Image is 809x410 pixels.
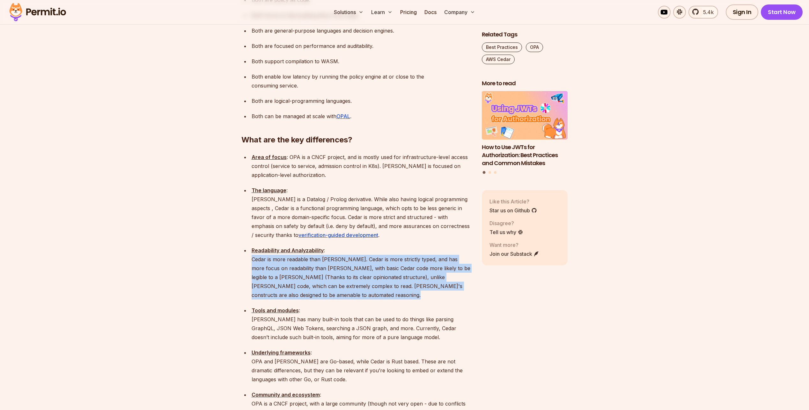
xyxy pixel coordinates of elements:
p: Both enable low latency by running the policy engine at or close to the consuming service. [252,72,472,90]
h3: How to Use JWTs for Authorization: Best Practices and Common Mistakes [482,143,568,167]
a: AWS Cedar [482,55,515,64]
a: Sign In [726,4,759,20]
p: Both are focused on performance and auditability. [252,42,472,50]
button: Go to slide 2 [489,171,491,174]
a: Pricing [398,6,419,19]
p: Both support compilation to WASM. [252,57,472,66]
a: 5.4k [688,6,718,19]
a: verification-guided development [298,232,378,238]
h2: More to read [482,80,568,87]
a: Best Practices [482,42,522,52]
strong: Area of focus [252,154,287,160]
a: OPAL [336,113,350,119]
strong: Readability and Analyzability [252,247,324,254]
p: : OPA and [PERSON_NAME] are Go-based, while Cedar is Rust based. These are not dramatic differenc... [252,348,472,384]
strong: Underlying frameworks [252,349,311,356]
button: Learn [369,6,395,19]
button: Go to slide 1 [483,171,486,174]
h2: Related Tags [482,31,568,39]
p: : OPA is a CNCF project, and is mostly used for infrastructure-level access control (service to s... [252,153,472,179]
a: Docs [422,6,439,19]
h2: What are the key differences? [241,109,472,145]
p: : [PERSON_NAME] has many built-in tools that can be used to do things like parsing GraphQL, JSON ... [252,306,472,342]
button: Company [442,6,478,19]
p: : [PERSON_NAME] is a Datalog / Prolog derivative. While also having logical programming aspects ,... [252,186,472,239]
div: Posts [482,91,568,175]
a: Join our Substack [489,250,539,258]
strong: Community and ecosystem [252,391,320,398]
button: Go to slide 3 [494,171,496,174]
p: Want more? [489,241,539,249]
span: 5.4k [699,8,714,16]
p: : Cedar is more readable than [PERSON_NAME]. Cedar is more strictly typed, and has more focus on ... [252,246,472,300]
a: Star us on Github [489,207,537,214]
a: Tell us why [489,228,523,236]
img: Permit logo [6,1,69,23]
img: How to Use JWTs for Authorization: Best Practices and Common Mistakes [482,91,568,140]
p: Both are general-purpose languages and decision engines. [252,26,472,35]
strong: The language [252,187,286,194]
li: 1 of 3 [482,91,568,167]
strong: Tools and modules [252,307,299,314]
p: Like this Article? [489,198,537,205]
button: Solutions [331,6,366,19]
p: Disagree? [489,219,523,227]
p: Both are logical-programming languages. [252,96,472,105]
a: Start Now [761,4,803,20]
p: Both can be managed at scale with . [252,112,472,121]
a: OPA [526,42,543,52]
